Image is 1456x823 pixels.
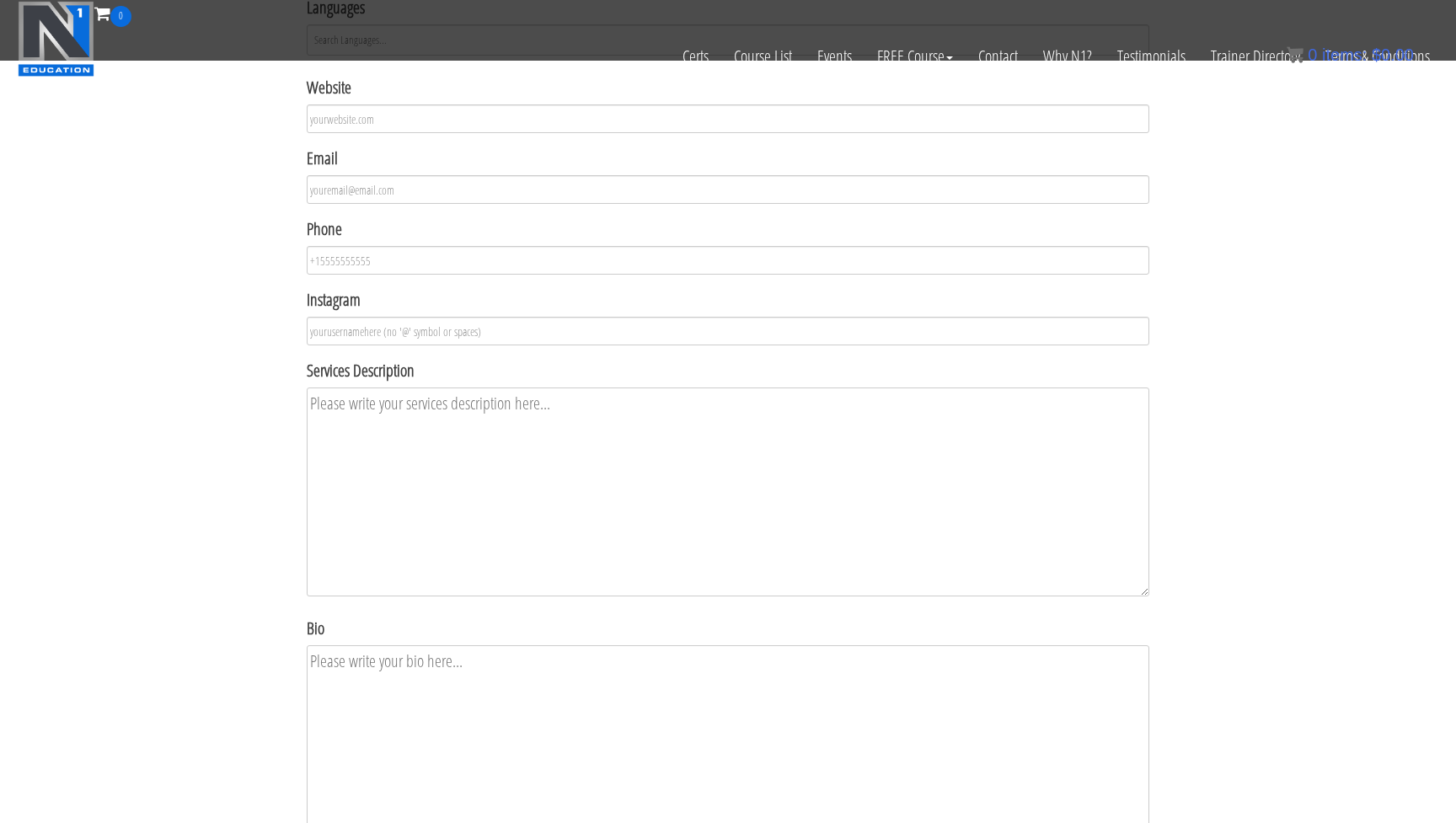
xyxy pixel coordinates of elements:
span: $ [1372,45,1381,64]
a: Course List [721,27,805,86]
input: yourwebsite.com [307,104,1149,133]
a: Events [805,27,864,86]
label: Instagram [307,287,361,313]
input: youremail@email.com [307,175,1149,204]
a: FREE Course [864,27,966,86]
span: items: [1322,45,1367,64]
a: Trainer Directory [1198,27,1313,86]
a: Terms & Conditions [1313,27,1443,86]
label: Email [307,146,338,171]
label: Phone [307,216,342,242]
a: Testimonials [1105,27,1198,86]
label: Website [307,75,351,100]
input: +15555555555 [307,246,1149,275]
a: 0 items: $0.00 [1287,45,1414,64]
a: Why N1? [1030,27,1105,86]
label: Services Description [307,358,415,383]
img: icon11.png [1287,46,1303,63]
span: 0 [1308,45,1317,64]
img: n1-education [18,1,94,77]
a: Certs [670,27,721,86]
a: Contact [966,27,1030,86]
input: yourusernamehere (no '@' symbol or spaces) [307,317,1149,345]
span: 0 [110,6,131,27]
bdi: 0.00 [1372,45,1414,64]
label: Bio [307,616,324,641]
a: 0 [94,2,131,24]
